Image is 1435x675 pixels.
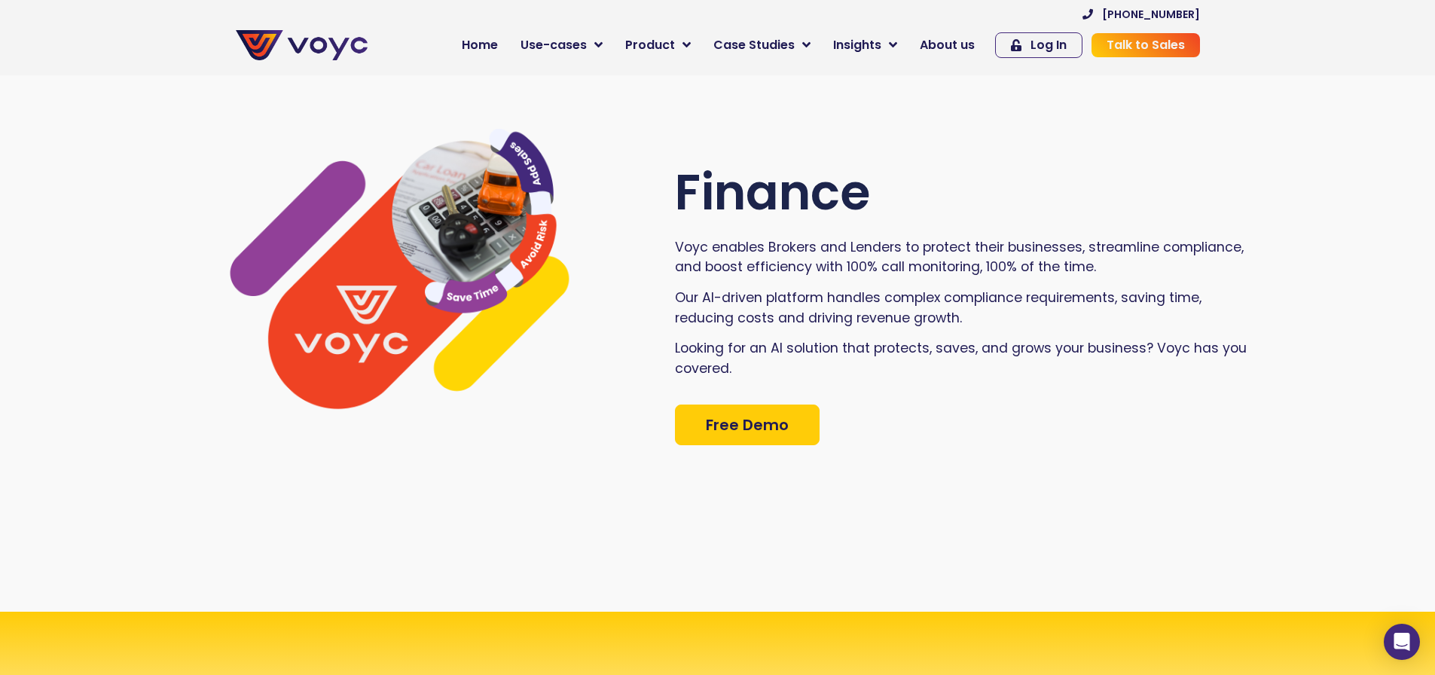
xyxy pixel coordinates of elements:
[521,36,587,54] span: Use-cases
[1384,624,1420,660] div: Open Intercom Messenger
[1107,39,1185,51] span: Talk to Sales
[1092,33,1200,57] a: Talk to Sales
[509,30,614,60] a: Use-cases
[614,30,702,60] a: Product
[675,405,820,445] a: Free Demo
[702,30,822,60] a: Case Studies
[833,36,881,54] span: Insights
[675,339,1247,377] span: Looking for an AI solution that protects, saves, and grows your business? Voyc has you covered.
[1102,9,1200,20] span: [PHONE_NUMBER]
[675,289,1201,326] span: Our AI-driven platform handles complex compliance requirements, saving time, reducing costs and d...
[236,30,368,60] img: voyc-full-logo
[908,30,986,60] a: About us
[625,36,675,54] span: Product
[713,36,795,54] span: Case Studies
[675,238,1244,276] span: Voyc enables Brokers and Lenders to protect their businesses, streamline compliance, and boost ef...
[822,30,908,60] a: Insights
[706,417,789,432] span: Free Demo
[462,36,498,54] span: Home
[450,30,509,60] a: Home
[995,32,1082,58] a: Log In
[920,36,975,54] span: About us
[675,163,1253,222] h2: Finance
[1030,39,1067,51] span: Log In
[1082,9,1200,20] a: [PHONE_NUMBER]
